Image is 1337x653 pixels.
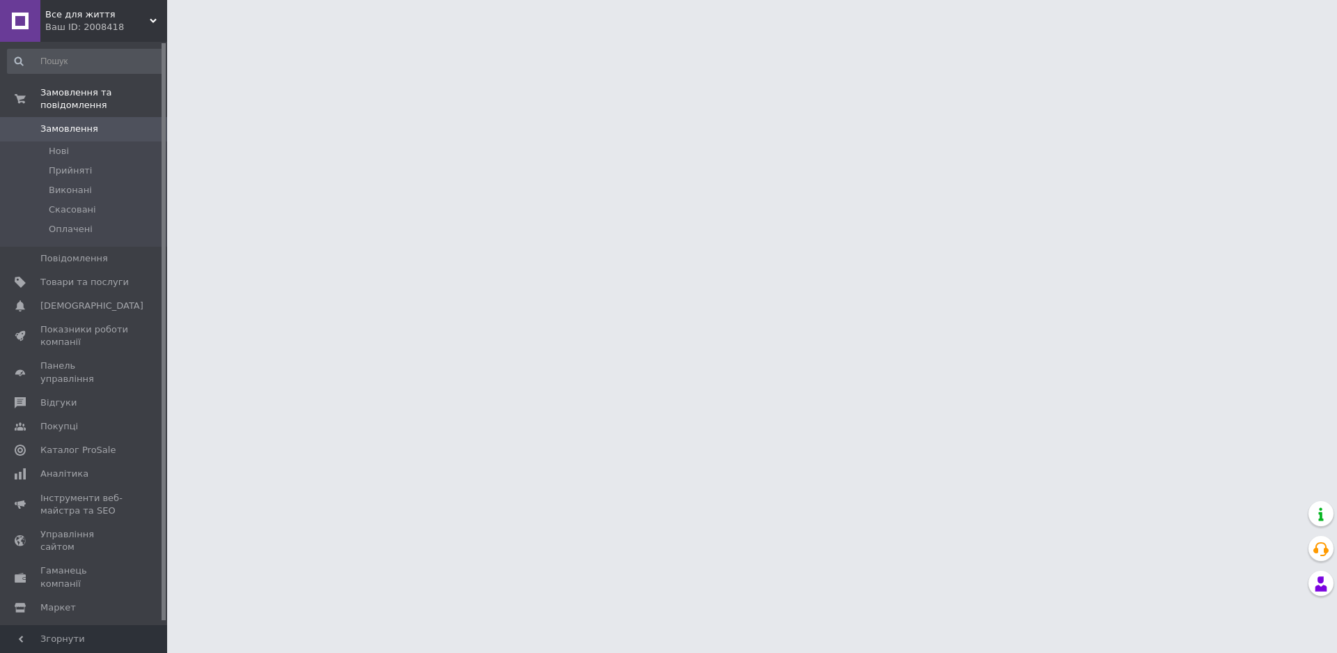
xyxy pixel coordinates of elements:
[40,528,129,553] span: Управління сайтом
[40,601,76,614] span: Маркет
[40,300,143,312] span: [DEMOGRAPHIC_DATA]
[7,49,164,74] input: Пошук
[40,276,129,289] span: Товари та послуги
[49,184,92,197] span: Виконані
[40,492,129,517] span: Інструменти веб-майстра та SEO
[49,164,92,177] span: Прийняті
[40,444,116,456] span: Каталог ProSale
[40,252,108,265] span: Повідомлення
[40,323,129,348] span: Показники роботи компанії
[40,564,129,590] span: Гаманець компанії
[40,360,129,385] span: Панель управління
[40,86,167,112] span: Замовлення та повідомлення
[49,145,69,158] span: Нові
[49,203,96,216] span: Скасовані
[40,468,88,480] span: Аналітика
[45,8,150,21] span: Все для життя
[49,223,93,236] span: Оплачені
[40,420,78,433] span: Покупці
[40,123,98,135] span: Замовлення
[45,21,167,33] div: Ваш ID: 2008418
[40,397,77,409] span: Відгуки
